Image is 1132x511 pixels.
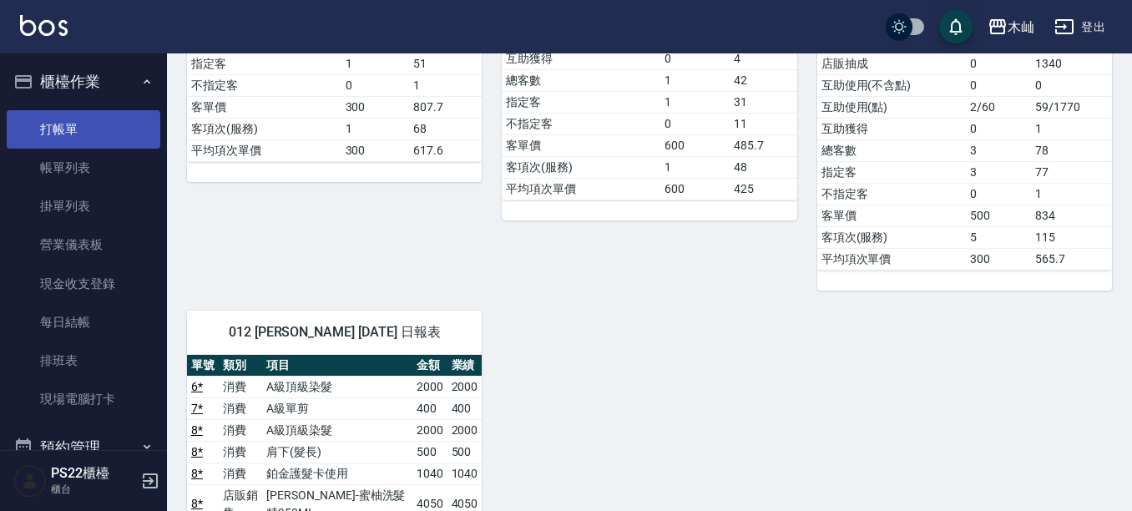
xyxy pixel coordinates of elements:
th: 類別 [219,355,262,377]
a: 掛單列表 [7,187,160,225]
td: 2/60 [966,96,1032,118]
button: 櫃檯作業 [7,60,160,104]
th: 金額 [412,355,447,377]
a: 現場電腦打卡 [7,380,160,418]
td: 425 [730,178,796,200]
td: 0 [966,118,1032,139]
td: 0 [966,74,1032,96]
td: 消費 [219,419,262,441]
img: Person [13,464,47,498]
td: 1 [341,118,409,139]
button: 預約管理 [7,426,160,469]
td: 51 [409,53,482,74]
td: 3 [966,139,1032,161]
td: 600 [660,178,730,200]
td: 不指定客 [817,183,966,205]
td: 2000 [412,419,447,441]
td: 3 [966,161,1032,183]
td: 消費 [219,397,262,419]
td: 平均項次單價 [502,178,660,200]
td: 互助使用(不含點) [817,74,966,96]
td: 0 [1031,74,1112,96]
td: 807.7 [409,96,482,118]
td: 300 [341,139,409,161]
td: 500 [412,441,447,463]
td: 78 [1031,139,1112,161]
td: 客單價 [187,96,341,118]
a: 排班表 [7,342,160,380]
td: 客單價 [817,205,966,226]
td: 店販抽成 [817,53,966,74]
td: 鉑金護髮卡使用 [262,463,412,484]
td: 485.7 [730,134,796,156]
div: 木屾 [1008,17,1034,38]
td: 11 [730,113,796,134]
td: 總客數 [502,69,660,91]
th: 業績 [447,355,483,377]
button: save [939,10,973,43]
a: 每日結帳 [7,303,160,342]
td: 不指定客 [502,113,660,134]
td: 互助使用(點) [817,96,966,118]
td: 2000 [447,419,483,441]
td: 指定客 [817,161,966,183]
td: 1 [341,53,409,74]
td: 400 [412,397,447,419]
td: 肩下(髮長) [262,441,412,463]
td: 平均項次單價 [187,139,341,161]
td: 300 [966,248,1032,270]
td: 115 [1031,226,1112,248]
td: 客項次(服務) [817,226,966,248]
td: A級單剪 [262,397,412,419]
td: 31 [730,91,796,113]
span: 012 [PERSON_NAME] [DATE] 日報表 [207,324,462,341]
td: 指定客 [187,53,341,74]
td: 1 [660,69,730,91]
td: 59/1770 [1031,96,1112,118]
td: 68 [409,118,482,139]
td: 1 [660,156,730,178]
td: 消費 [219,463,262,484]
td: 565.7 [1031,248,1112,270]
td: 1 [1031,118,1112,139]
td: 1 [660,91,730,113]
td: 客單價 [502,134,660,156]
td: 1040 [412,463,447,484]
td: A級頂級染髮 [262,376,412,397]
td: 1 [1031,183,1112,205]
td: 平均項次單價 [817,248,966,270]
th: 單號 [187,355,219,377]
td: 1 [409,74,482,96]
td: 消費 [219,441,262,463]
a: 帳單列表 [7,149,160,187]
td: 0 [660,48,730,69]
td: 4 [730,48,796,69]
td: 總客數 [817,139,966,161]
img: Logo [20,15,68,36]
td: 300 [341,96,409,118]
td: 1340 [1031,53,1112,74]
td: 0 [966,183,1032,205]
td: 5 [966,226,1032,248]
td: 互助獲得 [817,118,966,139]
h5: PS22櫃檯 [51,465,136,482]
td: 48 [730,156,796,178]
a: 營業儀表板 [7,225,160,264]
td: 400 [447,397,483,419]
td: 2000 [447,376,483,397]
a: 打帳單 [7,110,160,149]
td: 1040 [447,463,483,484]
td: 消費 [219,376,262,397]
td: 0 [660,113,730,134]
td: 500 [966,205,1032,226]
td: 0 [341,74,409,96]
td: 617.6 [409,139,482,161]
td: 2000 [412,376,447,397]
th: 項目 [262,355,412,377]
td: 834 [1031,205,1112,226]
a: 現金收支登錄 [7,265,160,303]
td: 互助獲得 [502,48,660,69]
td: 指定客 [502,91,660,113]
td: 不指定客 [187,74,341,96]
td: A級頂級染髮 [262,419,412,441]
